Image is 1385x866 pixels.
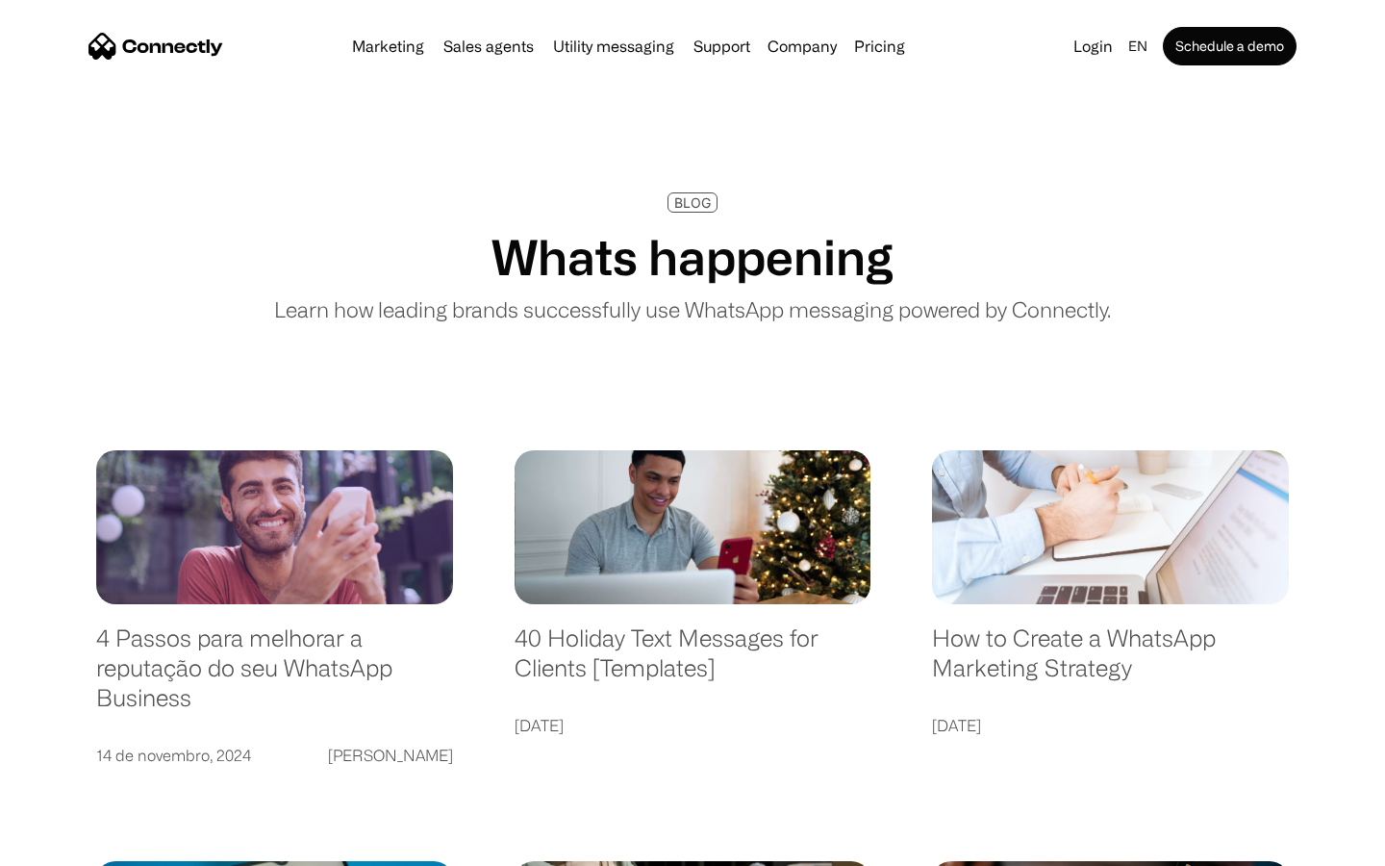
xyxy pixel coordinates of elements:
a: home [88,32,223,61]
div: 14 de novembro, 2024 [96,742,251,769]
aside: Language selected: English [19,832,115,859]
div: en [1121,33,1159,60]
div: [DATE] [515,712,564,739]
a: Pricing [846,38,913,54]
div: [DATE] [932,712,981,739]
div: en [1128,33,1147,60]
a: 4 Passos para melhorar a reputação do seu WhatsApp Business [96,624,453,731]
a: How to Create a WhatsApp Marketing Strategy [932,624,1289,701]
a: Utility messaging [545,38,682,54]
a: Support [686,38,758,54]
div: BLOG [674,195,711,210]
a: Sales agents [436,38,541,54]
a: 40 Holiday Text Messages for Clients [Templates] [515,624,871,701]
p: Learn how leading brands successfully use WhatsApp messaging powered by Connectly. [274,293,1111,325]
a: Login [1066,33,1121,60]
div: Company [768,33,837,60]
div: [PERSON_NAME] [328,742,453,769]
div: Company [762,33,843,60]
a: Marketing [344,38,432,54]
a: Schedule a demo [1163,27,1297,65]
h1: Whats happening [491,228,894,286]
ul: Language list [38,832,115,859]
